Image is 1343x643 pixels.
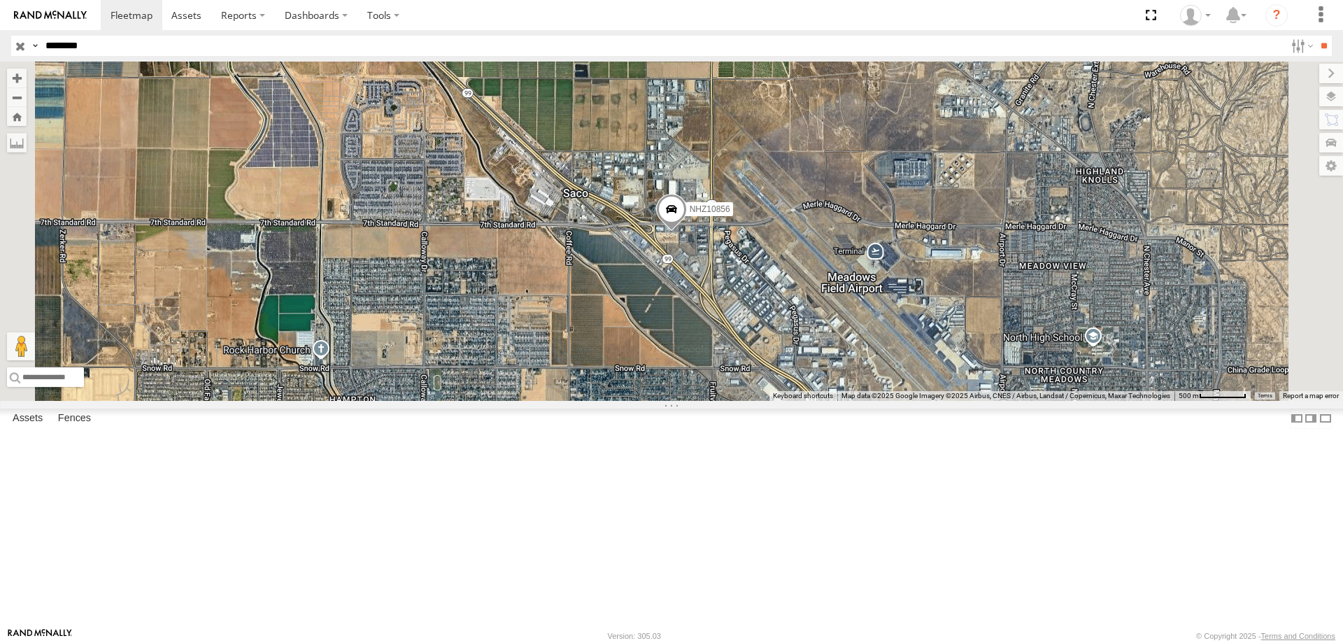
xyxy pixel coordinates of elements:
[1261,632,1335,640] a: Terms and Conditions
[1286,36,1316,56] label: Search Filter Options
[6,409,50,428] label: Assets
[1319,409,1333,429] label: Hide Summary Table
[7,69,27,87] button: Zoom in
[7,332,35,360] button: Drag Pegman onto the map to open Street View
[1196,632,1335,640] div: © Copyright 2025 -
[1283,392,1339,400] a: Report a map error
[608,632,661,640] div: Version: 305.03
[1290,409,1304,429] label: Dock Summary Table to the Left
[690,204,730,214] span: NHZ10856
[773,391,833,401] button: Keyboard shortcuts
[7,133,27,153] label: Measure
[1175,5,1216,26] div: Zulema McIntosch
[8,629,72,643] a: Visit our Website
[1179,392,1199,400] span: 500 m
[1319,156,1343,176] label: Map Settings
[1265,4,1288,27] i: ?
[1258,393,1272,399] a: Terms
[1304,409,1318,429] label: Dock Summary Table to the Right
[7,107,27,126] button: Zoom Home
[51,409,98,428] label: Fences
[14,10,87,20] img: rand-logo.svg
[7,87,27,107] button: Zoom out
[841,392,1170,400] span: Map data ©2025 Google Imagery ©2025 Airbus, CNES / Airbus, Landsat / Copernicus, Maxar Technologies
[29,36,41,56] label: Search Query
[1174,391,1251,401] button: Map Scale: 500 m per 64 pixels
